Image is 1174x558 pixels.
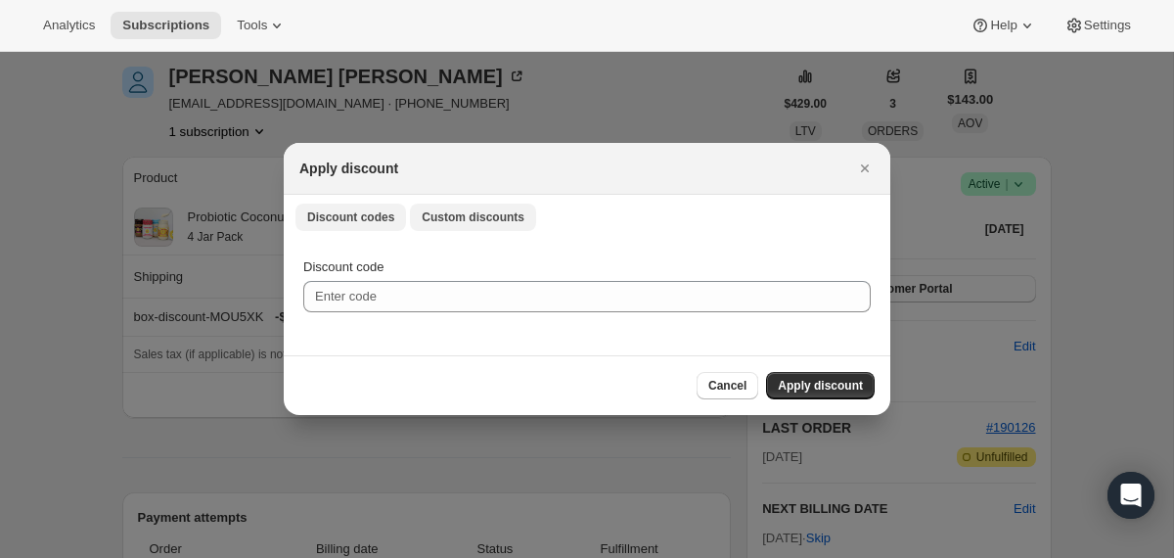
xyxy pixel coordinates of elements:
[303,259,384,274] span: Discount code
[851,155,879,182] button: Close
[303,281,871,312] input: Enter code
[778,378,863,394] span: Apply discount
[422,209,524,225] span: Custom discounts
[1053,12,1143,39] button: Settings
[990,18,1016,33] span: Help
[299,159,398,178] h2: Apply discount
[122,18,209,33] span: Subscriptions
[43,18,95,33] span: Analytics
[295,204,406,231] button: Discount codes
[237,18,267,33] span: Tools
[410,204,536,231] button: Custom discounts
[284,238,890,355] div: Discount codes
[697,372,758,399] button: Cancel
[31,12,107,39] button: Analytics
[225,12,298,39] button: Tools
[1084,18,1131,33] span: Settings
[766,372,875,399] button: Apply discount
[959,12,1048,39] button: Help
[111,12,221,39] button: Subscriptions
[708,378,746,394] span: Cancel
[307,209,394,225] span: Discount codes
[1107,472,1154,519] div: Open Intercom Messenger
